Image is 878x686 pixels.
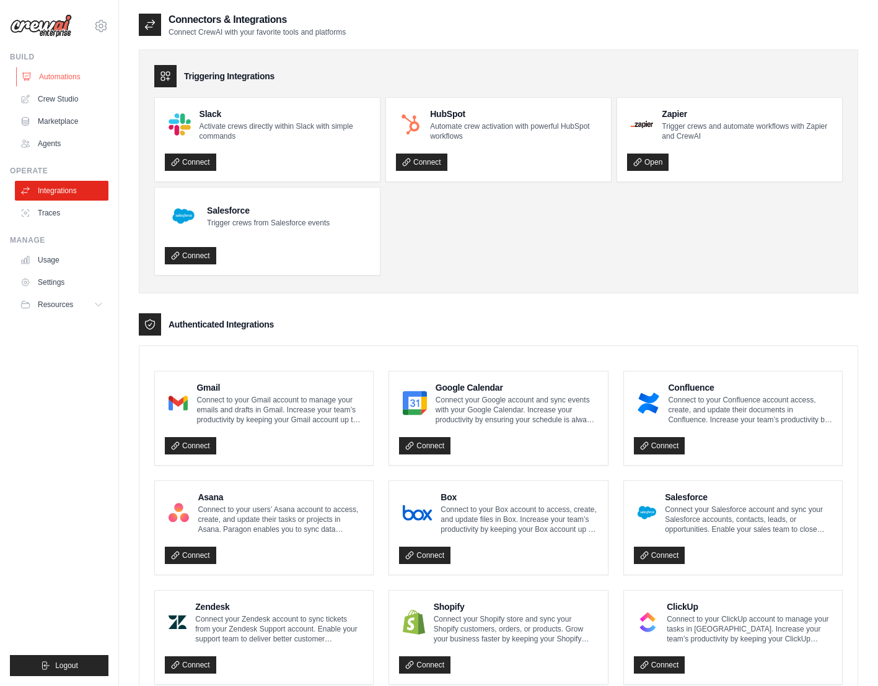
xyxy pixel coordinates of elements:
img: Box Logo [403,500,432,525]
a: Connect [396,154,447,171]
h4: ClickUp [667,601,832,613]
div: Operate [10,166,108,176]
p: Connect to your ClickUp account to manage your tasks in [GEOGRAPHIC_DATA]. Increase your team’s p... [667,614,832,644]
h4: HubSpot [430,108,601,120]
a: Connect [165,154,216,171]
p: Trigger crews from Salesforce events [207,218,330,228]
img: Zapier Logo [631,121,653,128]
img: Salesforce Logo [169,201,198,231]
p: Automate crew activation with powerful HubSpot workflows [430,121,601,141]
button: Resources [15,295,108,315]
img: ClickUp Logo [638,610,658,635]
img: Slack Logo [169,113,191,136]
img: Gmail Logo [169,391,188,415]
a: Connect [165,547,216,564]
a: Marketplace [15,111,108,131]
h4: Shopify [434,601,598,613]
button: Logout [10,655,108,676]
a: Connect [165,437,216,454]
h4: Asana [198,491,363,503]
a: Agents [15,134,108,154]
p: Connect your Zendesk account to sync tickets from your Zendesk Support account. Enable your suppo... [195,614,363,644]
h4: Google Calendar [436,381,598,394]
h4: Confluence [668,381,832,394]
a: Connect [634,547,685,564]
h2: Connectors & Integrations [169,12,346,27]
h3: Authenticated Integrations [169,318,274,331]
a: Traces [15,203,108,223]
p: Connect to your Box account to access, create, and update files in Box. Increase your team’s prod... [441,505,597,534]
img: Shopify Logo [403,610,424,635]
a: Connect [165,247,216,264]
img: Zendesk Logo [169,610,187,635]
h4: Slack [200,108,370,120]
img: Google Calendar Logo [403,391,426,415]
p: Trigger crews and automate workflows with Zapier and CrewAI [662,121,832,141]
p: Connect your Shopify store and sync your Shopify customers, orders, or products. Grow your busine... [434,614,598,644]
a: Integrations [15,181,108,201]
a: Connect [399,437,450,454]
a: Connect [634,656,685,674]
p: Connect your Google account and sync events with your Google Calendar. Increase your productivity... [436,395,598,425]
p: Connect to your Gmail account to manage your emails and drafts in Gmail. Increase your team’s pro... [196,395,363,425]
img: Salesforce Logo [638,500,657,525]
a: Usage [15,250,108,270]
p: Activate crews directly within Slack with simple commands [200,121,370,141]
a: Connect [165,656,216,674]
span: Resources [38,300,73,310]
div: Build [10,52,108,62]
h4: Box [441,491,597,503]
a: Connect [399,547,450,564]
img: HubSpot Logo [400,113,421,135]
p: Connect to your Confluence account access, create, and update their documents in Confluence. Incr... [668,395,832,425]
a: Connect [634,437,685,454]
a: Settings [15,272,108,292]
p: Connect your Salesforce account and sync your Salesforce accounts, contacts, leads, or opportunit... [665,505,832,534]
h4: Salesforce [665,491,832,503]
div: Manage [10,235,108,245]
h4: Gmail [196,381,363,394]
a: Connect [399,656,450,674]
a: Crew Studio [15,89,108,109]
a: Automations [16,67,110,87]
h4: Zendesk [195,601,363,613]
span: Logout [55,661,78,671]
img: Confluence Logo [638,391,660,415]
h4: Salesforce [207,204,330,217]
p: Connect to your users’ Asana account to access, create, and update their tasks or projects in Asa... [198,505,363,534]
img: Logo [10,14,72,38]
a: Open [627,154,669,171]
p: Connect CrewAI with your favorite tools and platforms [169,27,346,37]
h4: Zapier [662,108,832,120]
img: Asana Logo [169,500,189,525]
h3: Triggering Integrations [184,70,274,82]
